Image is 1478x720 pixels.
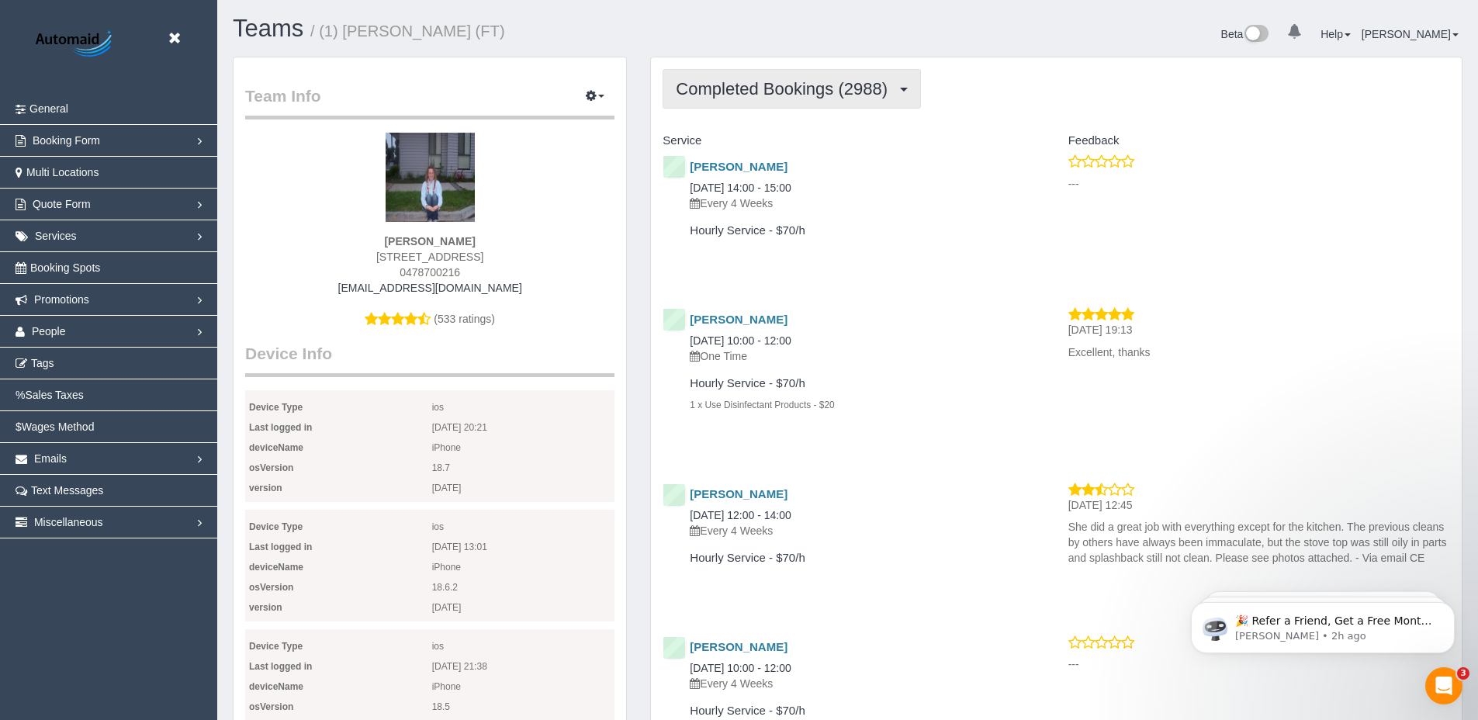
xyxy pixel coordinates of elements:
span: 0478700216 [400,266,460,279]
span: Text Messages [31,484,103,497]
span: Booking Form [33,134,100,147]
h4: Feedback [1068,134,1450,147]
b: osVersion [249,462,293,473]
span: Miscellaneous [34,516,103,528]
p: She did a great job with everything except for the kitchen. The previous cleans by others have al... [1068,519,1450,566]
a: [DATE] 12:00 - 14:00 [690,509,791,521]
span: Promotions [34,293,89,306]
a: Help [1321,28,1351,40]
iframe: Intercom live chat [1425,667,1462,704]
span: 18.5 [432,697,615,717]
span: [DATE] [432,478,615,498]
p: Every 4 Weeks [690,523,1021,538]
h4: Hourly Service - $70/h [690,552,1021,565]
span: [DATE] 13:01 [432,537,615,557]
a: [DATE] 14:00 - 15:00 [690,182,791,194]
span: Booking Spots [30,261,100,274]
span: ios [432,397,615,417]
p: [DATE] 19:13 [1068,322,1450,337]
span: ios [432,636,615,656]
small: / (1) [PERSON_NAME] (FT) [310,22,505,40]
span: Quote Form [33,198,91,210]
span: Completed Bookings (2988) [676,79,895,99]
span: Wages Method [22,421,95,433]
span: 18.6.2 [432,577,615,597]
span: Services [35,230,77,242]
b: deviceName [249,681,303,692]
iframe: Intercom notifications message [1168,569,1478,678]
b: version [249,483,282,493]
a: Teams [233,15,303,42]
p: One Time [690,348,1021,364]
h4: Hourly Service - $70/h [690,224,1021,237]
span: 3 [1457,667,1469,680]
b: version [249,602,282,613]
p: Every 4 Weeks [690,196,1021,211]
span: Tags [31,357,54,369]
a: [PERSON_NAME] [690,313,787,326]
span: [STREET_ADDRESS] [376,251,483,263]
a: Beta [1221,28,1269,40]
b: osVersion [249,701,293,712]
b: deviceName [249,562,303,573]
div: (533 ratings) [245,133,614,342]
b: Last logged in [249,542,312,552]
span: People [32,325,66,337]
img: New interface [1243,25,1269,45]
img: Automaid Logo [27,27,124,62]
a: [EMAIL_ADDRESS][DOMAIN_NAME] [338,282,522,294]
a: [DATE] 10:00 - 12:00 [690,334,791,347]
span: Multi Locations [26,166,99,178]
span: ios [432,517,615,537]
span: Emails [34,452,67,465]
img: 1H [386,133,475,222]
span: General [29,102,68,115]
span: [DATE] [432,597,615,618]
p: [DATE] 12:45 [1068,497,1450,513]
p: --- [1068,176,1450,192]
a: [DATE] 10:00 - 12:00 [690,662,791,674]
a: [PERSON_NAME] [690,160,787,173]
b: Device Type [249,641,303,652]
b: Last logged in [249,661,312,672]
a: [PERSON_NAME] [1362,28,1459,40]
p: Every 4 Weeks [690,676,1021,691]
button: Completed Bookings (2988) [663,69,921,109]
span: iPhone [432,438,615,458]
span: [DATE] 20:21 [432,417,615,438]
span: 18.7 [432,458,615,478]
span: iPhone [432,677,615,697]
b: Last logged in [249,422,312,433]
b: osVersion [249,582,293,593]
h4: Service [663,134,1044,147]
a: [PERSON_NAME] [690,487,787,500]
p: --- [1068,656,1450,672]
b: Device Type [249,521,303,532]
span: [DATE] 21:38 [432,656,615,677]
h4: Hourly Service - $70/h [690,704,1021,718]
legend: Team Info [245,85,614,119]
strong: [PERSON_NAME] [384,235,475,247]
span: iPhone [432,557,615,577]
p: Excellent, thanks [1068,344,1450,360]
span: Sales Taxes [25,389,83,401]
h4: Hourly Service - $70/h [690,377,1021,390]
small: 1 x Use Disinfectant Products - $20 [690,400,834,410]
b: deviceName [249,442,303,453]
b: Device Type [249,402,303,413]
a: [PERSON_NAME] [690,640,787,653]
